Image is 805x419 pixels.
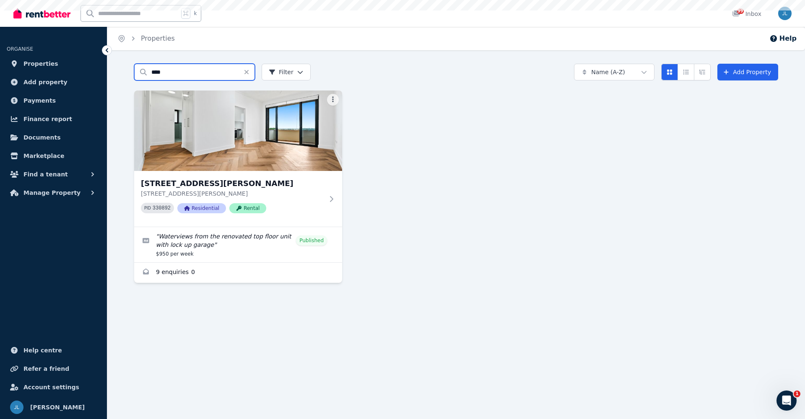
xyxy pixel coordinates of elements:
a: Refer a friend [7,360,100,377]
div: View options [661,64,711,80]
button: Filter [262,64,311,80]
button: Help [769,34,797,44]
a: Add Property [717,64,778,80]
span: Manage Property [23,188,80,198]
span: Name (A-Z) [591,68,625,76]
div: Inbox [732,10,761,18]
button: More options [327,94,339,106]
span: 1 [794,391,800,397]
img: Joanne Lau [10,401,23,414]
button: Expanded list view [694,64,711,80]
button: Card view [661,64,678,80]
a: 7/25 Charles Street, Five Dock[STREET_ADDRESS][PERSON_NAME][STREET_ADDRESS][PERSON_NAME]PID 33089... [134,91,342,227]
span: 99 [737,9,744,14]
nav: Breadcrumb [107,27,185,50]
h3: [STREET_ADDRESS][PERSON_NAME] [141,178,324,189]
span: [PERSON_NAME] [30,402,85,412]
a: Account settings [7,379,100,396]
span: Finance report [23,114,72,124]
span: Help centre [23,345,62,355]
span: Payments [23,96,56,106]
button: Compact list view [678,64,694,80]
span: Filter [269,68,293,76]
iframe: Intercom live chat [776,391,797,411]
button: Name (A-Z) [574,64,654,80]
span: Marketplace [23,151,64,161]
a: Help centre [7,342,100,359]
span: Find a tenant [23,169,68,179]
span: ORGANISE [7,46,33,52]
span: Rental [229,203,266,213]
a: Documents [7,129,100,146]
a: Payments [7,92,100,109]
a: Add property [7,74,100,91]
button: Find a tenant [7,166,100,183]
span: Residential [177,203,226,213]
img: RentBetter [13,7,70,20]
span: Add property [23,77,68,87]
a: Marketplace [7,147,100,164]
img: 7/25 Charles Street, Five Dock [134,91,342,171]
a: Enquiries for 7/25 Charles Street, Five Dock [134,263,342,283]
a: Properties [141,34,175,42]
img: Joanne Lau [778,7,792,20]
span: Properties [23,59,58,69]
a: Edit listing: Waterviews from the renovated top floor unit with lock up garage [134,227,342,262]
span: Refer a friend [23,364,69,374]
code: 330892 [153,205,171,211]
span: k [194,10,197,17]
small: PID [144,206,151,210]
button: Manage Property [7,184,100,201]
button: Clear search [243,64,255,80]
a: Properties [7,55,100,72]
a: Finance report [7,111,100,127]
span: Account settings [23,382,79,392]
span: Documents [23,132,61,142]
p: [STREET_ADDRESS][PERSON_NAME] [141,189,324,198]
